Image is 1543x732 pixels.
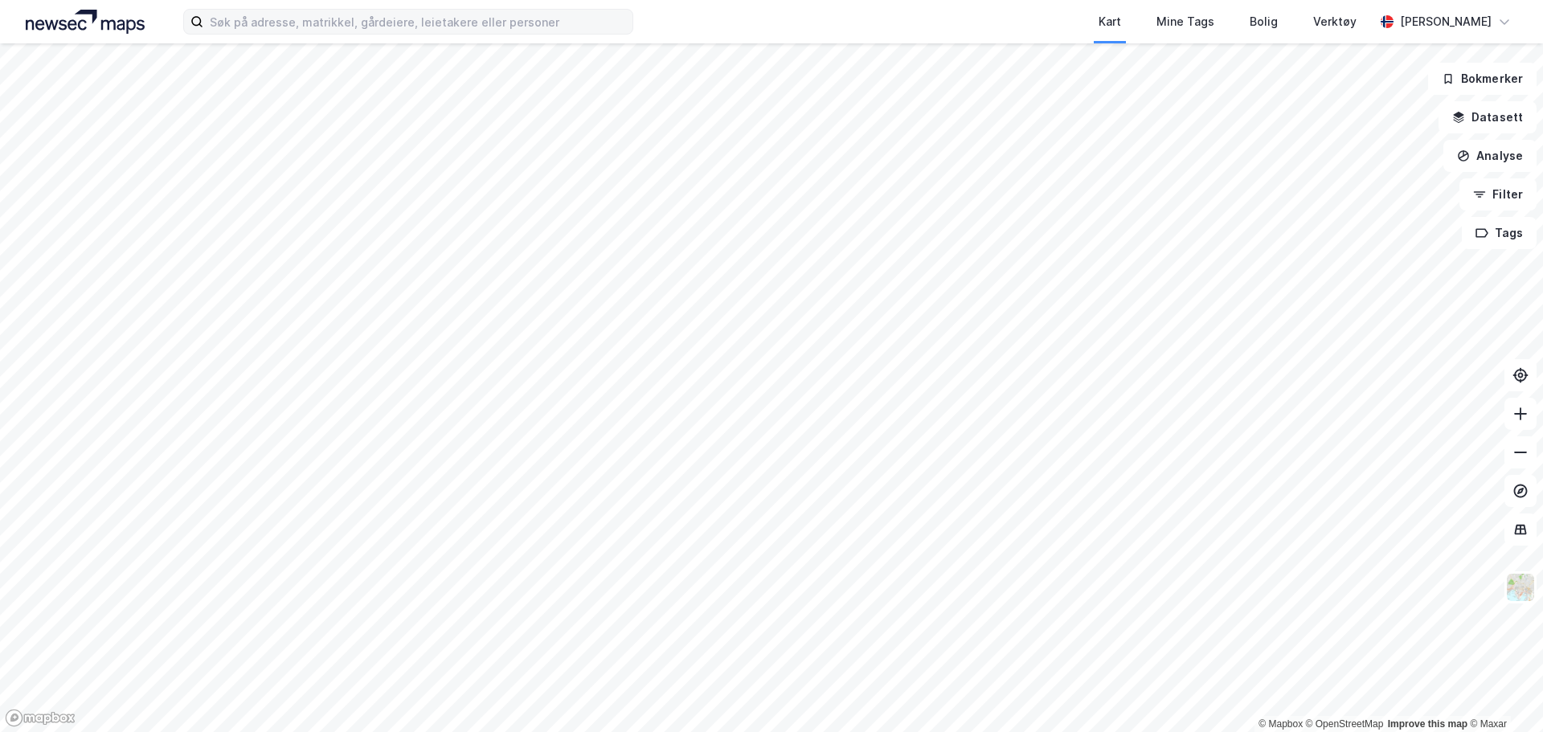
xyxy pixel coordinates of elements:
button: Filter [1459,178,1537,211]
div: Kart [1099,12,1121,31]
div: Verktøy [1313,12,1357,31]
div: Mine Tags [1156,12,1214,31]
a: OpenStreetMap [1306,718,1384,730]
a: Mapbox [1259,718,1303,730]
img: logo.a4113a55bc3d86da70a041830d287a7e.svg [26,10,145,34]
div: [PERSON_NAME] [1400,12,1492,31]
button: Datasett [1439,101,1537,133]
img: Z [1505,572,1536,603]
button: Analyse [1443,140,1537,172]
button: Bokmerker [1428,63,1537,95]
iframe: Chat Widget [1463,655,1543,732]
div: Bolig [1250,12,1278,31]
input: Søk på adresse, matrikkel, gårdeiere, leietakere eller personer [203,10,632,34]
button: Tags [1462,217,1537,249]
a: Improve this map [1388,718,1467,730]
a: Mapbox homepage [5,709,76,727]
